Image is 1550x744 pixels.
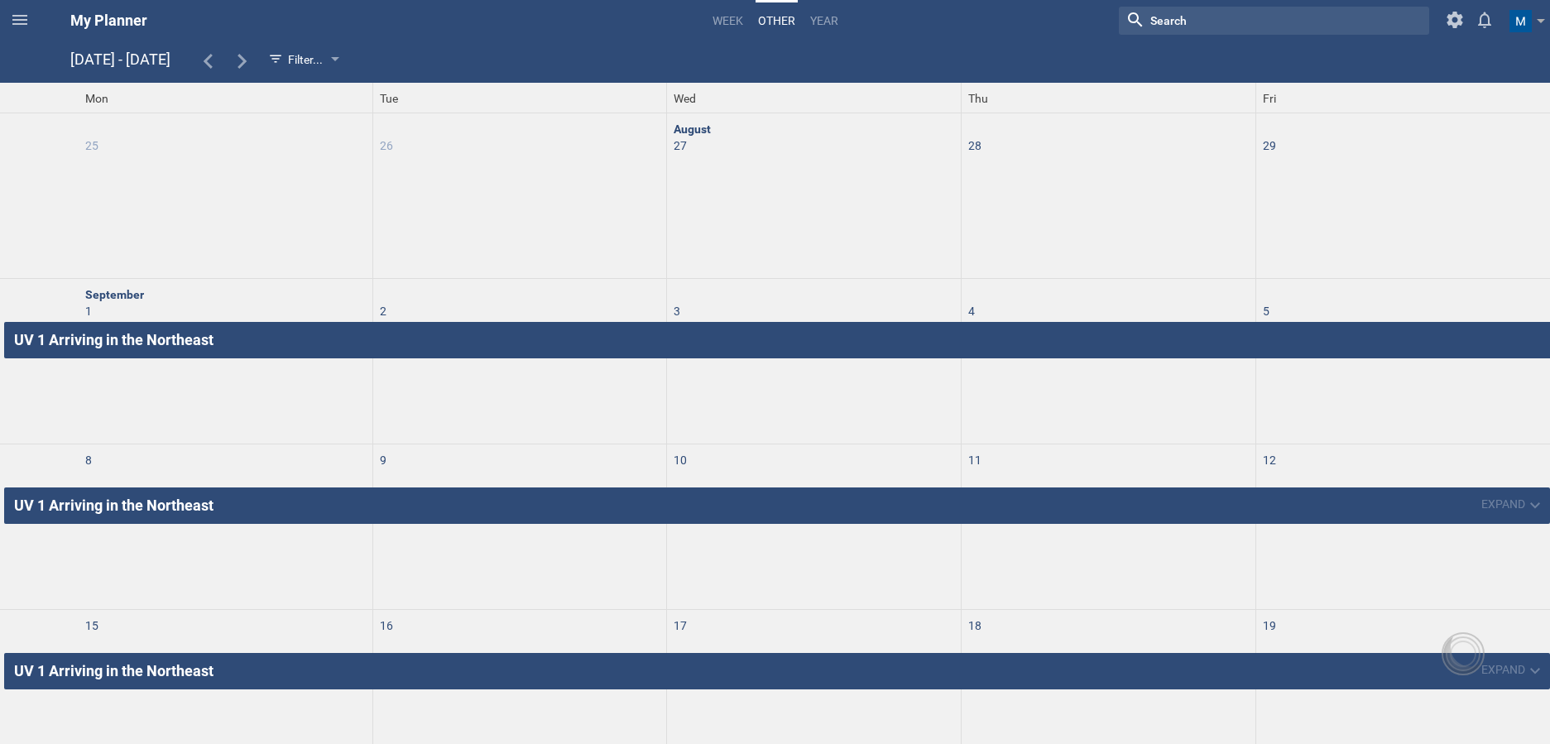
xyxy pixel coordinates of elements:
[380,617,660,634] div: 16
[968,137,1248,154] div: 28
[268,50,323,70] div: Filter...
[70,12,147,29] span: My Planner
[1149,10,1334,31] input: Search
[674,137,953,154] div: 27
[968,617,1248,634] div: 18
[85,137,365,154] div: 25
[70,45,170,74] div: [DATE] - [DATE]
[968,303,1248,319] div: 4
[1263,303,1543,319] div: 5
[674,303,953,319] div: 3
[756,2,798,39] a: other
[85,303,365,319] div: 1
[1263,452,1543,468] div: 12
[4,322,223,358] a: UV 1 Arriving in the Northeast
[85,452,365,468] div: 8
[1263,137,1543,154] div: 29
[674,452,953,468] div: 10
[4,487,223,524] a: UV 1 Arriving in the Northeast
[1263,617,1543,634] div: 19
[380,452,660,468] div: 9
[674,121,953,137] div: August
[380,303,660,319] div: 2
[380,137,660,154] div: 26
[710,2,746,39] a: Week
[4,653,223,689] a: UV 1 Arriving in the Northeast
[85,617,365,634] div: 15
[674,617,953,634] div: 17
[808,2,841,39] a: Year
[85,286,365,303] div: September
[968,452,1248,468] div: 11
